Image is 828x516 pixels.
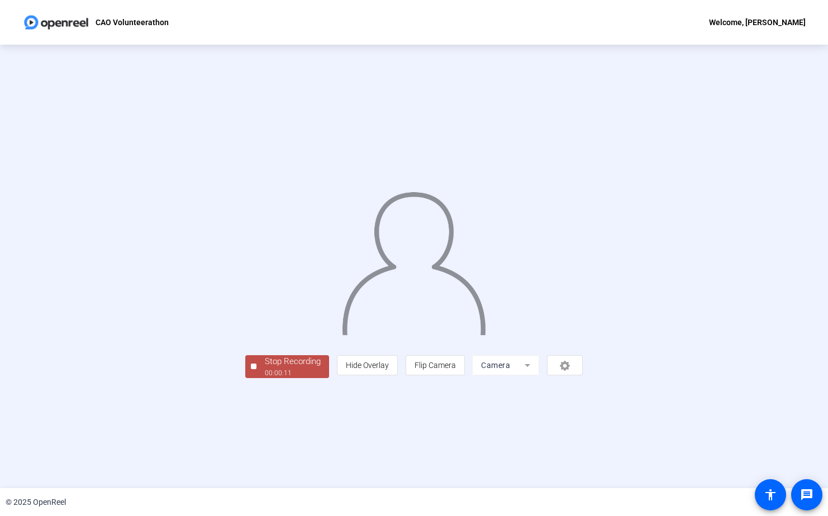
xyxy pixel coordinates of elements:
[341,183,487,335] img: overlay
[96,16,169,29] p: CAO Volunteerathon
[245,355,329,378] button: Stop Recording00:00:11
[709,16,806,29] div: Welcome, [PERSON_NAME]
[415,361,456,370] span: Flip Camera
[6,496,66,508] div: © 2025 OpenReel
[265,355,321,368] div: Stop Recording
[800,488,813,501] mat-icon: message
[265,368,321,378] div: 00:00:11
[764,488,777,501] mat-icon: accessibility
[22,11,90,34] img: OpenReel logo
[346,361,389,370] span: Hide Overlay
[337,355,398,375] button: Hide Overlay
[406,355,465,375] button: Flip Camera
